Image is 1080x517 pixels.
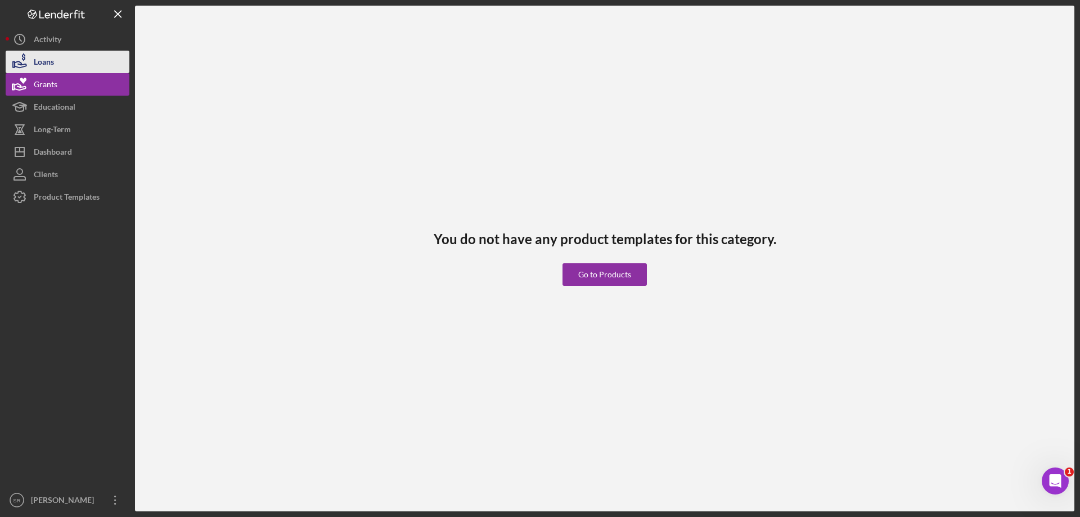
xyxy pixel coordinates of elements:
[434,231,776,247] h3: You do not have any product templates for this category.
[6,73,129,96] button: Grants
[1065,467,1074,476] span: 1
[34,51,54,76] div: Loans
[13,497,20,503] text: SR
[562,246,647,286] a: Go to Products
[34,96,75,121] div: Educational
[562,263,647,286] button: Go to Products
[6,489,129,511] button: SR[PERSON_NAME]
[1042,467,1069,494] iframe: Intercom live chat
[34,163,58,188] div: Clients
[34,73,57,98] div: Grants
[34,118,71,143] div: Long-Term
[6,186,129,208] button: Product Templates
[6,163,129,186] button: Clients
[34,141,72,166] div: Dashboard
[34,28,61,53] div: Activity
[578,263,631,286] div: Go to Products
[34,186,100,211] div: Product Templates
[6,28,129,51] button: Activity
[6,96,129,118] button: Educational
[6,141,129,163] button: Dashboard
[28,489,101,514] div: [PERSON_NAME]
[6,118,129,141] button: Long-Term
[6,51,129,73] button: Loans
